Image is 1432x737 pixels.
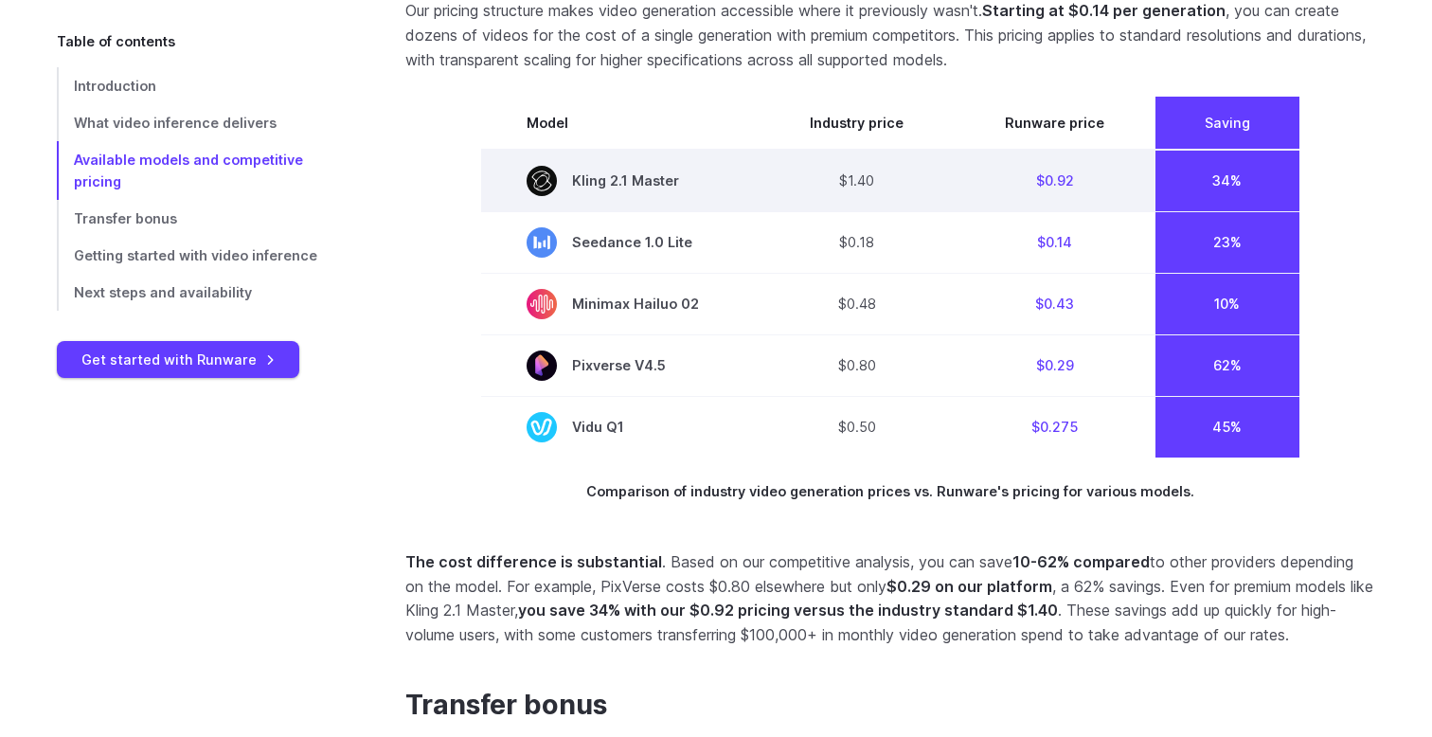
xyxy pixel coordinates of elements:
[527,412,714,442] span: Vidu Q1
[1155,97,1299,150] th: Saving
[527,351,714,381] span: Pixverse V4.5
[57,237,345,274] a: Getting started with video inference
[955,334,1155,396] td: $0.29
[57,67,345,104] a: Introduction
[1155,211,1299,273] td: 23%
[955,273,1155,334] td: $0.43
[1155,150,1299,212] td: 34%
[527,227,714,258] span: Seedance 1.0 Lite
[57,104,345,141] a: What video inference delivers
[955,150,1155,212] td: $0.92
[886,577,1052,596] strong: $0.29 on our platform
[527,166,714,196] span: Kling 2.1 Master
[405,689,607,722] a: Transfer bonus
[74,152,303,189] span: Available models and competitive pricing
[57,141,345,200] a: Available models and competitive pricing
[982,1,1226,20] strong: Starting at $0.14 per generation
[760,334,955,396] td: $0.80
[955,396,1155,458] td: $0.275
[405,550,1375,647] p: . Based on our competitive analysis, you can save to other providers depending on the model. For ...
[760,150,955,212] td: $1.40
[57,30,175,52] span: Table of contents
[57,341,299,378] a: Get started with Runware
[481,458,1299,502] figcaption: Comparison of industry video generation prices vs. Runware's pricing for various models.
[57,274,345,311] a: Next steps and availability
[1155,396,1299,458] td: 45%
[74,284,252,300] span: Next steps and availability
[955,97,1155,150] th: Runware price
[74,210,177,226] span: Transfer bonus
[405,552,662,571] strong: The cost difference is substantial
[527,289,714,319] span: Minimax Hailuo 02
[1155,334,1299,396] td: 62%
[518,601,1058,620] strong: you save 34% with our $0.92 pricing versus the industry standard $1.40
[74,78,156,94] span: Introduction
[74,247,317,263] span: Getting started with video inference
[57,200,345,237] a: Transfer bonus
[1012,552,1150,571] strong: 10-62% compared
[1155,273,1299,334] td: 10%
[760,396,955,458] td: $0.50
[955,211,1155,273] td: $0.14
[760,97,955,150] th: Industry price
[74,115,277,131] span: What video inference delivers
[760,273,955,334] td: $0.48
[481,97,760,150] th: Model
[760,211,955,273] td: $0.18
